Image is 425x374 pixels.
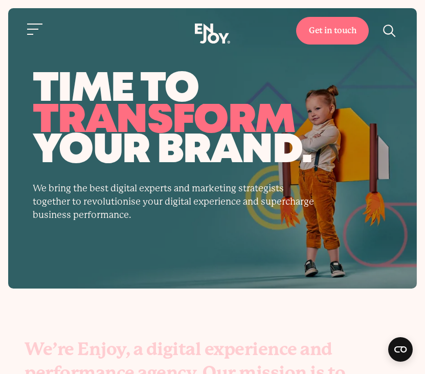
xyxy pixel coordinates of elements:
[296,17,369,45] a: Get in touch
[133,338,143,361] div: a
[379,20,400,41] button: Site search
[77,338,130,361] div: Enjoy,
[25,338,74,361] div: We’re
[25,18,46,40] button: Site navigation
[146,338,202,361] div: digital
[33,104,295,138] span: transform
[33,76,392,104] span: time to
[388,337,413,362] button: Open CMP widget
[205,338,297,361] div: experience
[300,338,332,361] div: and
[33,182,320,222] p: We bring the best digital experts and marketing strategists together to revolutionise your digita...
[33,137,392,165] span: your brand.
